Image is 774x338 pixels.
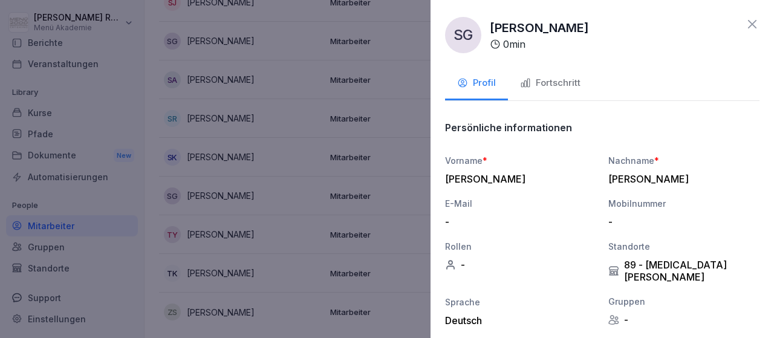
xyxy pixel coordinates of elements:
[445,197,596,210] div: E-Mail
[457,76,496,90] div: Profil
[503,37,525,51] p: 0 min
[608,295,759,308] div: Gruppen
[445,314,596,327] div: Deutsch
[445,154,596,167] div: Vorname
[445,240,596,253] div: Rollen
[608,216,753,228] div: -
[490,19,589,37] p: [PERSON_NAME]
[445,296,596,308] div: Sprache
[445,68,508,100] button: Profil
[445,122,572,134] p: Persönliche informationen
[520,76,580,90] div: Fortschritt
[608,259,759,283] div: 89 - [MEDICAL_DATA][PERSON_NAME]
[445,259,596,271] div: -
[445,173,590,185] div: [PERSON_NAME]
[608,154,759,167] div: Nachname
[608,314,759,326] div: -
[508,68,593,100] button: Fortschritt
[445,216,590,228] div: -
[608,173,753,185] div: [PERSON_NAME]
[445,17,481,53] div: SG
[608,240,759,253] div: Standorte
[608,197,759,210] div: Mobilnummer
